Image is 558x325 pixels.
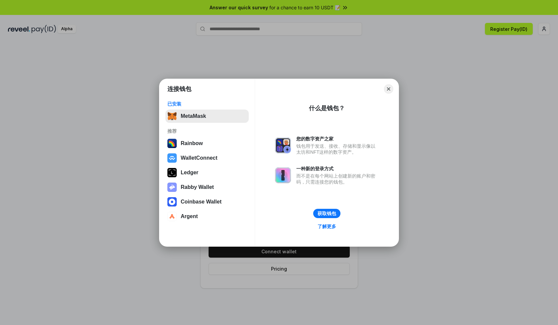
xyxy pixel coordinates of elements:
[167,85,191,93] h1: 连接钱包
[181,199,222,205] div: Coinbase Wallet
[309,104,345,112] div: 什么是钱包？
[181,140,203,146] div: Rainbow
[318,210,336,216] div: 获取钱包
[296,143,379,155] div: 钱包用于发送、接收、存储和显示像以太坊和NFT这样的数字资产。
[167,168,177,177] img: svg+xml,%3Csvg%20xmlns%3D%22http%3A%2F%2Fwww.w3.org%2F2000%2Fsvg%22%20width%3D%2228%22%20height%3...
[165,166,249,179] button: Ledger
[181,155,218,161] div: WalletConnect
[167,212,177,221] img: svg+xml,%3Csvg%20width%3D%2228%22%20height%3D%2228%22%20viewBox%3D%220%200%2028%2028%22%20fill%3D...
[314,222,340,231] a: 了解更多
[181,184,214,190] div: Rabby Wallet
[313,209,340,218] button: 获取钱包
[167,112,177,121] img: svg+xml,%3Csvg%20fill%3D%22none%22%20height%3D%2233%22%20viewBox%3D%220%200%2035%2033%22%20width%...
[181,113,206,119] div: MetaMask
[384,84,393,94] button: Close
[167,128,247,134] div: 推荐
[165,110,249,123] button: MetaMask
[165,181,249,194] button: Rabby Wallet
[167,153,177,163] img: svg+xml,%3Csvg%20width%3D%2228%22%20height%3D%2228%22%20viewBox%3D%220%200%2028%2028%22%20fill%3D...
[296,166,379,172] div: 一种新的登录方式
[165,210,249,223] button: Argent
[296,136,379,142] div: 您的数字资产之家
[318,223,336,229] div: 了解更多
[167,197,177,206] img: svg+xml,%3Csvg%20width%3D%2228%22%20height%3D%2228%22%20viewBox%3D%220%200%2028%2028%22%20fill%3D...
[165,151,249,165] button: WalletConnect
[165,137,249,150] button: Rainbow
[275,137,291,153] img: svg+xml,%3Csvg%20xmlns%3D%22http%3A%2F%2Fwww.w3.org%2F2000%2Fsvg%22%20fill%3D%22none%22%20viewBox...
[296,173,379,185] div: 而不是在每个网站上创建新的账户和密码，只需连接您的钱包。
[181,213,198,219] div: Argent
[181,170,198,176] div: Ledger
[167,139,177,148] img: svg+xml,%3Csvg%20width%3D%22120%22%20height%3D%22120%22%20viewBox%3D%220%200%20120%20120%22%20fil...
[167,183,177,192] img: svg+xml,%3Csvg%20xmlns%3D%22http%3A%2F%2Fwww.w3.org%2F2000%2Fsvg%22%20fill%3D%22none%22%20viewBox...
[275,167,291,183] img: svg+xml,%3Csvg%20xmlns%3D%22http%3A%2F%2Fwww.w3.org%2F2000%2Fsvg%22%20fill%3D%22none%22%20viewBox...
[167,101,247,107] div: 已安装
[165,195,249,208] button: Coinbase Wallet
